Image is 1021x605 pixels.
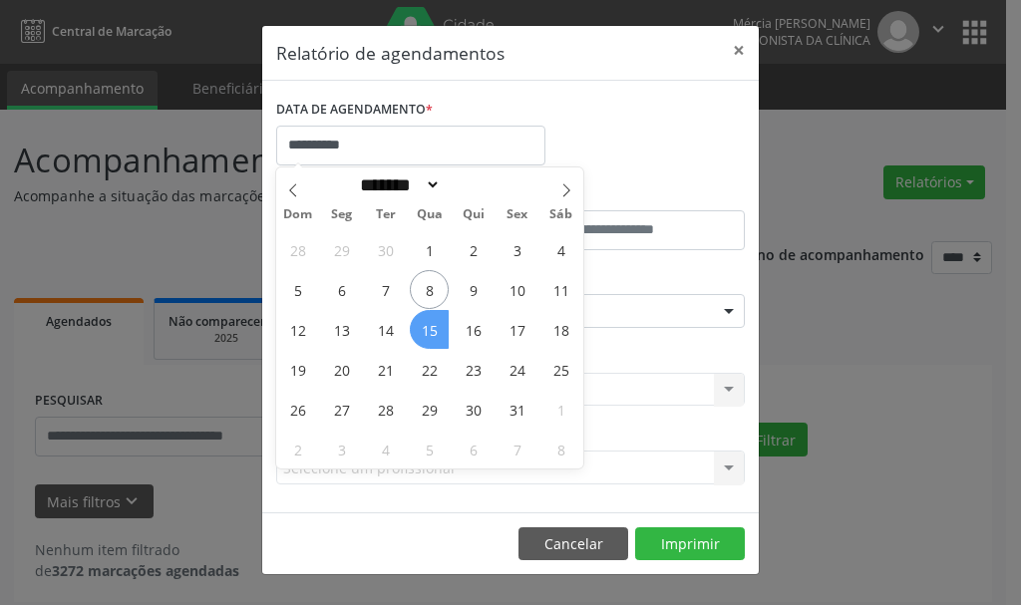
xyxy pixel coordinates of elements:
[353,174,441,195] select: Month
[541,310,580,349] span: Outubro 18, 2025
[541,390,580,429] span: Novembro 1, 2025
[454,310,493,349] span: Outubro 16, 2025
[366,270,405,309] span: Outubro 7, 2025
[541,270,580,309] span: Outubro 11, 2025
[498,390,536,429] span: Outubro 31, 2025
[276,208,320,221] span: Dom
[454,430,493,468] span: Novembro 6, 2025
[364,208,408,221] span: Ter
[441,174,507,195] input: Year
[454,230,493,269] span: Outubro 2, 2025
[410,390,449,429] span: Outubro 29, 2025
[410,350,449,389] span: Outubro 22, 2025
[719,26,759,75] button: Close
[454,270,493,309] span: Outubro 9, 2025
[322,270,361,309] span: Outubro 6, 2025
[539,208,583,221] span: Sáb
[366,350,405,389] span: Outubro 21, 2025
[322,430,361,468] span: Novembro 3, 2025
[498,230,536,269] span: Outubro 3, 2025
[278,390,317,429] span: Outubro 26, 2025
[518,527,628,561] button: Cancelar
[366,230,405,269] span: Setembro 30, 2025
[541,230,580,269] span: Outubro 4, 2025
[320,208,364,221] span: Seg
[278,270,317,309] span: Outubro 5, 2025
[454,390,493,429] span: Outubro 30, 2025
[366,390,405,429] span: Outubro 28, 2025
[635,527,745,561] button: Imprimir
[498,350,536,389] span: Outubro 24, 2025
[410,270,449,309] span: Outubro 8, 2025
[515,179,745,210] label: ATÉ
[410,430,449,468] span: Novembro 5, 2025
[278,350,317,389] span: Outubro 19, 2025
[498,270,536,309] span: Outubro 10, 2025
[322,350,361,389] span: Outubro 20, 2025
[276,40,505,66] h5: Relatório de agendamentos
[278,430,317,468] span: Novembro 2, 2025
[278,230,317,269] span: Setembro 28, 2025
[322,390,361,429] span: Outubro 27, 2025
[498,430,536,468] span: Novembro 7, 2025
[322,310,361,349] span: Outubro 13, 2025
[276,95,433,126] label: DATA DE AGENDAMENTO
[278,310,317,349] span: Outubro 12, 2025
[496,208,539,221] span: Sex
[366,310,405,349] span: Outubro 14, 2025
[410,230,449,269] span: Outubro 1, 2025
[541,430,580,468] span: Novembro 8, 2025
[452,208,496,221] span: Qui
[498,310,536,349] span: Outubro 17, 2025
[410,310,449,349] span: Outubro 15, 2025
[541,350,580,389] span: Outubro 25, 2025
[408,208,452,221] span: Qua
[454,350,493,389] span: Outubro 23, 2025
[322,230,361,269] span: Setembro 29, 2025
[366,430,405,468] span: Novembro 4, 2025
